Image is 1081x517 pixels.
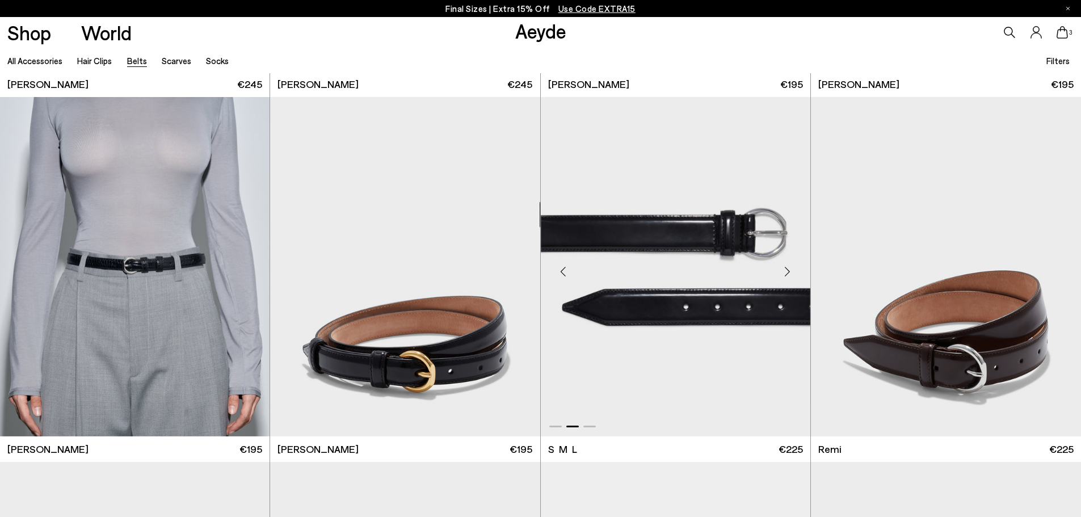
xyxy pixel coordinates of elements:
[270,97,540,436] div: 1 / 3
[277,77,359,91] span: [PERSON_NAME]
[558,3,636,14] span: Navigate to /collections/ss25-final-sizes
[818,442,842,456] span: Remi
[540,97,809,436] img: Reed Leather Belt
[510,442,532,456] span: €195
[270,72,540,97] a: [PERSON_NAME] €245
[811,436,1081,462] a: Remi €225
[559,442,567,456] li: M
[540,97,809,436] div: 2 / 3
[811,97,1081,436] img: Remi Leather Belt
[541,72,810,97] a: [PERSON_NAME] €195
[1046,56,1070,66] span: Filters
[270,97,539,436] img: Reed Leather Belt
[7,56,62,66] a: All accessories
[548,77,629,91] span: [PERSON_NAME]
[127,56,147,66] a: Belts
[811,72,1081,97] a: [PERSON_NAME] €195
[1057,26,1068,39] a: 3
[810,97,1080,436] div: 3 / 3
[546,254,581,288] div: Previous slide
[77,56,112,66] a: Hair Clips
[270,436,540,462] a: [PERSON_NAME] €195
[270,97,540,436] img: Reed Leather Belt
[541,97,810,436] div: 2 / 3
[445,2,636,16] p: Final Sizes | Extra 15% Off
[810,97,1080,436] img: Remi Leather Belt
[7,23,51,43] a: Shop
[206,56,229,66] a: Socks
[548,442,554,456] li: S
[1049,442,1074,456] span: €225
[1051,77,1074,91] span: €195
[780,77,803,91] span: €195
[237,77,262,91] span: €245
[548,442,577,456] ul: variant
[239,442,262,456] span: €195
[7,442,89,456] span: [PERSON_NAME]
[818,77,899,91] span: [PERSON_NAME]
[507,77,532,91] span: €245
[270,97,540,436] a: 3 / 3 1 / 3 2 / 3 3 / 3 1 / 3 Next slide Previous slide
[771,254,805,288] div: Next slide
[277,442,359,456] span: [PERSON_NAME]
[572,442,577,456] li: L
[541,97,810,436] img: Remi Leather Belt
[779,442,803,456] span: €225
[270,97,539,436] div: 1 / 3
[1068,30,1074,36] span: 3
[541,436,810,462] a: S M L €225
[81,23,132,43] a: World
[7,77,89,91] span: [PERSON_NAME]
[541,97,810,436] a: Next slide Previous slide
[162,56,191,66] a: Scarves
[515,19,566,43] a: Aeyde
